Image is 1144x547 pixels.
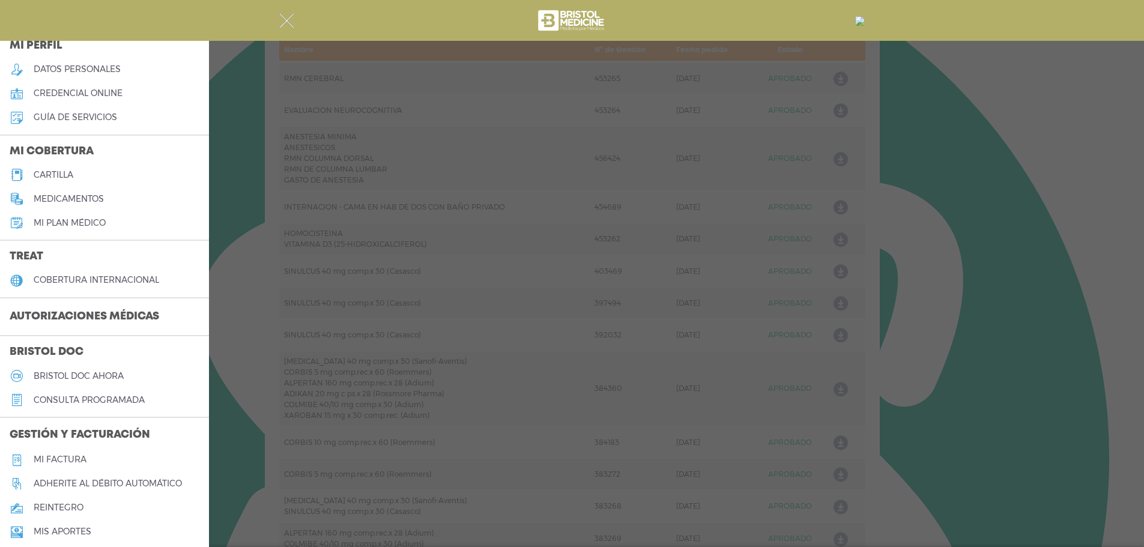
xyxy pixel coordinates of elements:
[34,64,121,74] h5: datos personales
[34,194,104,204] h5: medicamentos
[34,88,123,98] h5: credencial online
[279,13,294,28] img: Cober_menu-close-white.svg
[34,503,83,513] h5: reintegro
[855,16,865,26] img: 16848
[34,371,124,381] h5: Bristol doc ahora
[34,479,182,489] h5: Adherite al débito automático
[34,455,86,465] h5: Mi factura
[536,6,608,35] img: bristol-medicine-blanco.png
[34,527,91,537] h5: Mis aportes
[34,275,159,285] h5: cobertura internacional
[34,112,117,122] h5: guía de servicios
[34,218,106,228] h5: Mi plan médico
[34,170,73,180] h5: cartilla
[34,395,145,405] h5: consulta programada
